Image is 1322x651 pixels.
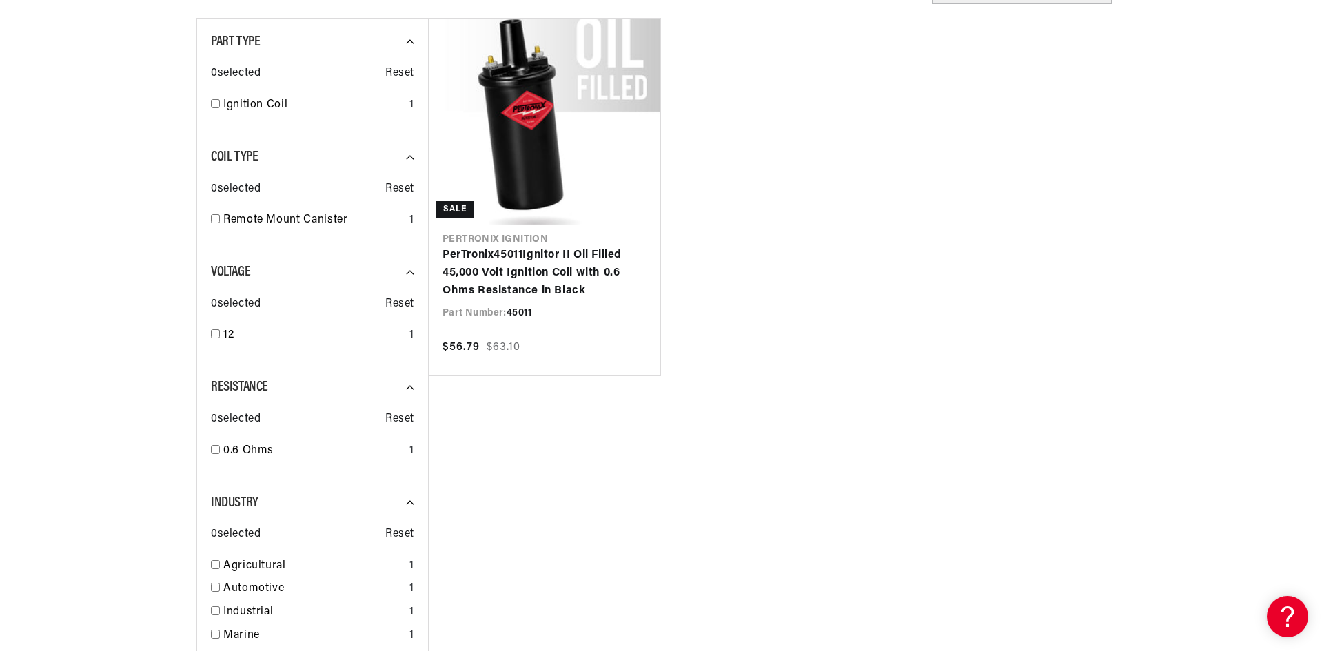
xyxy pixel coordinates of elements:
span: Reset [385,526,414,544]
div: 1 [409,627,414,645]
div: 1 [409,442,414,460]
a: 12 [223,327,404,344]
span: Voltage [211,265,250,279]
div: 1 [409,211,414,229]
span: 0 selected [211,65,261,83]
a: Automotive [223,580,404,598]
span: 0 selected [211,180,261,198]
span: Reset [385,180,414,198]
span: Industry [211,496,258,510]
span: 0 selected [211,296,261,313]
a: PerTronix45011Ignitor II Oil Filled 45,000 Volt Ignition Coil with 0.6 Ohms Resistance in Black [443,247,647,300]
a: 0.6 Ohms [223,442,404,460]
span: Reset [385,65,414,83]
span: Resistance [211,380,268,394]
div: 1 [409,96,414,114]
span: 0 selected [211,411,261,428]
div: 1 [409,327,414,344]
div: 1 [409,603,414,621]
div: 1 [409,557,414,575]
span: Part Type [211,35,260,49]
a: Remote Mount Canister [223,211,404,229]
span: Reset [385,411,414,428]
a: Agricultural [223,557,404,575]
span: Reset [385,296,414,313]
a: Industrial [223,603,404,621]
span: 0 selected [211,526,261,544]
div: 1 [409,580,414,598]
span: Coil Type [211,150,258,164]
a: Marine [223,627,404,645]
a: Ignition Coil [223,96,404,114]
